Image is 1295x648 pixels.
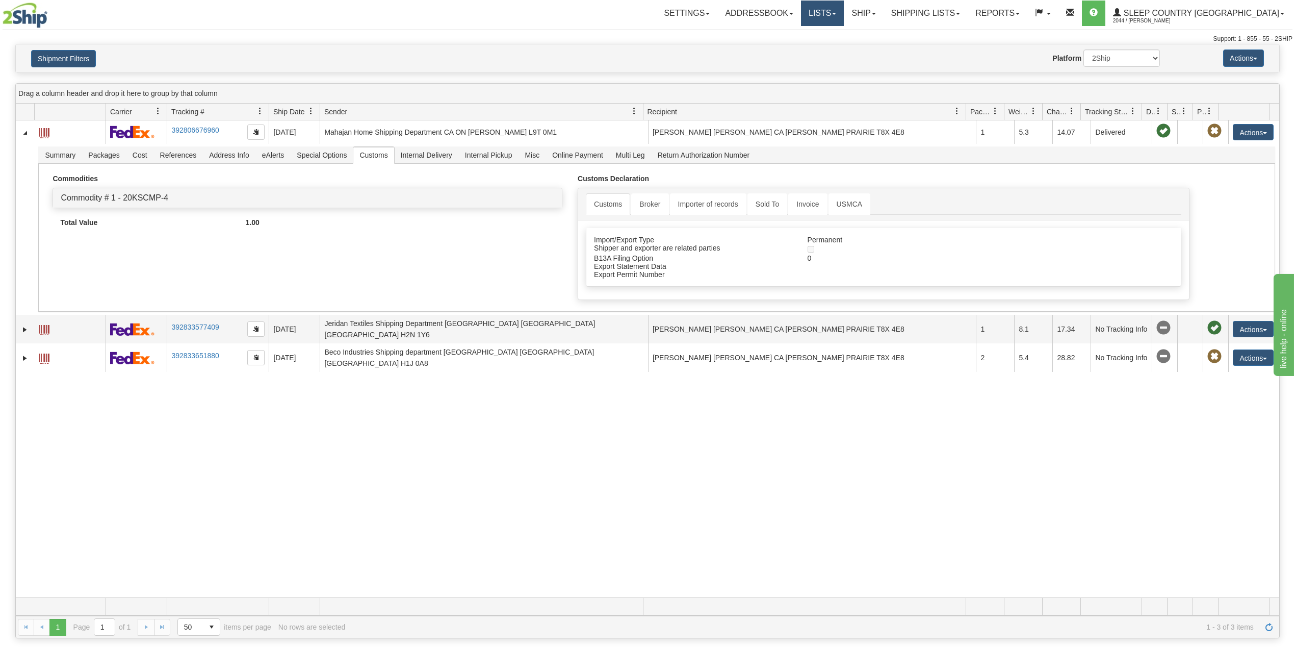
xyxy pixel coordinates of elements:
span: Pickup Status [1197,107,1206,117]
span: Misc [519,147,546,163]
a: Delivery Status filter column settings [1150,103,1167,120]
a: 392833577409 [171,323,219,331]
strong: Commodities [53,175,98,183]
td: 5.3 [1014,120,1052,144]
span: Shipment Issues [1172,107,1180,117]
span: No Tracking Info [1156,321,1171,335]
a: Invoice [788,193,827,215]
a: Collapse [20,128,30,138]
button: Copy to clipboard [247,321,265,337]
a: 392833651880 [171,352,219,360]
td: Delivered [1091,120,1152,144]
td: Beco Industries Shipping department [GEOGRAPHIC_DATA] [GEOGRAPHIC_DATA] [GEOGRAPHIC_DATA] H1J 0A8 [320,343,648,372]
div: B13A Filing Option [586,254,800,262]
span: Summary [39,147,82,163]
button: Copy to clipboard [247,350,265,365]
span: Special Options [291,147,353,163]
a: Ship Date filter column settings [302,103,320,120]
a: Customs [586,193,630,215]
td: 2 [976,343,1014,372]
a: Refresh [1261,619,1277,635]
span: Page sizes drop down [177,618,220,636]
div: live help - online [8,6,94,18]
a: Ship [844,1,883,26]
td: 1 [976,315,1014,343]
a: Lists [801,1,844,26]
a: Sleep Country [GEOGRAPHIC_DATA] 2044 / [PERSON_NAME] [1105,1,1292,26]
strong: Total Value [60,218,97,227]
div: Shipper and exporter are related parties [586,244,800,252]
a: Charge filter column settings [1063,103,1080,120]
span: On time [1156,124,1171,138]
span: Pickup Successfully created [1207,321,1222,335]
img: logo2044.jpg [3,3,47,28]
span: Recipient [647,107,677,117]
button: Actions [1233,321,1274,337]
span: Cost [126,147,153,163]
button: Actions [1223,49,1264,67]
span: Sender [324,107,347,117]
input: Page 1 [94,619,115,635]
span: Sleep Country [GEOGRAPHIC_DATA] [1121,9,1279,17]
a: Expand [20,353,30,363]
button: Shipment Filters [31,50,96,67]
a: Sold To [747,193,787,215]
a: Sender filter column settings [626,103,643,120]
a: Shipment Issues filter column settings [1175,103,1193,120]
div: Export Permit Number [586,270,800,279]
a: Tracking # filter column settings [251,103,269,120]
a: Carrier filter column settings [149,103,167,120]
img: 2 - FedEx Express® [110,323,154,336]
span: Delivery Status [1146,107,1155,117]
button: Actions [1233,350,1274,366]
strong: 1.00 [246,218,260,227]
a: Label [39,349,49,365]
td: [PERSON_NAME] [PERSON_NAME] CA [PERSON_NAME] PRAIRIE T8X 4E8 [648,120,976,144]
td: 28.82 [1052,343,1091,372]
span: Charge [1047,107,1068,117]
a: Packages filter column settings [987,103,1004,120]
span: Page of 1 [73,618,131,636]
span: select [203,619,220,635]
a: Label [39,123,49,140]
a: Reports [968,1,1027,26]
strong: Customs Declaration [578,175,649,183]
div: 0 [800,254,1063,262]
span: Address Info [203,147,255,163]
td: 17.34 [1052,315,1091,343]
a: Weight filter column settings [1025,103,1042,120]
a: Tracking Status filter column settings [1124,103,1142,120]
span: References [154,147,203,163]
img: 2 - FedEx Express® [110,352,154,364]
span: Internal Delivery [395,147,458,163]
span: 50 [184,622,197,632]
a: 392806676960 [171,126,219,134]
td: 5.4 [1014,343,1052,372]
div: Permanent [800,236,1063,244]
span: Return Authorization Number [652,147,756,163]
a: Shipping lists [884,1,968,26]
button: Actions [1233,124,1274,140]
span: Tracking Status [1085,107,1129,117]
span: Packages [970,107,992,117]
span: Online Payment [546,147,609,163]
td: [DATE] [269,315,320,343]
span: items per page [177,618,271,636]
span: Weight [1008,107,1030,117]
span: 2044 / [PERSON_NAME] [1113,16,1189,26]
span: Pickup Not Assigned [1207,350,1222,364]
span: Page 1 [49,619,66,635]
td: Mahajan Home Shipping Department CA ON [PERSON_NAME] L9T 0M1 [320,120,648,144]
a: Settings [656,1,717,26]
label: Platform [1052,53,1081,63]
a: Addressbook [717,1,801,26]
a: Commodity # 1 - 20KSCMP-4 [61,193,168,202]
td: [PERSON_NAME] [PERSON_NAME] CA [PERSON_NAME] PRAIRIE T8X 4E8 [648,315,976,343]
a: Recipient filter column settings [948,103,966,120]
span: Multi Leg [610,147,651,163]
div: grid grouping header [16,84,1279,104]
div: No rows are selected [278,623,346,631]
span: Carrier [110,107,132,117]
img: 2 - FedEx Express® [110,126,154,138]
div: Support: 1 - 855 - 55 - 2SHIP [3,35,1292,43]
